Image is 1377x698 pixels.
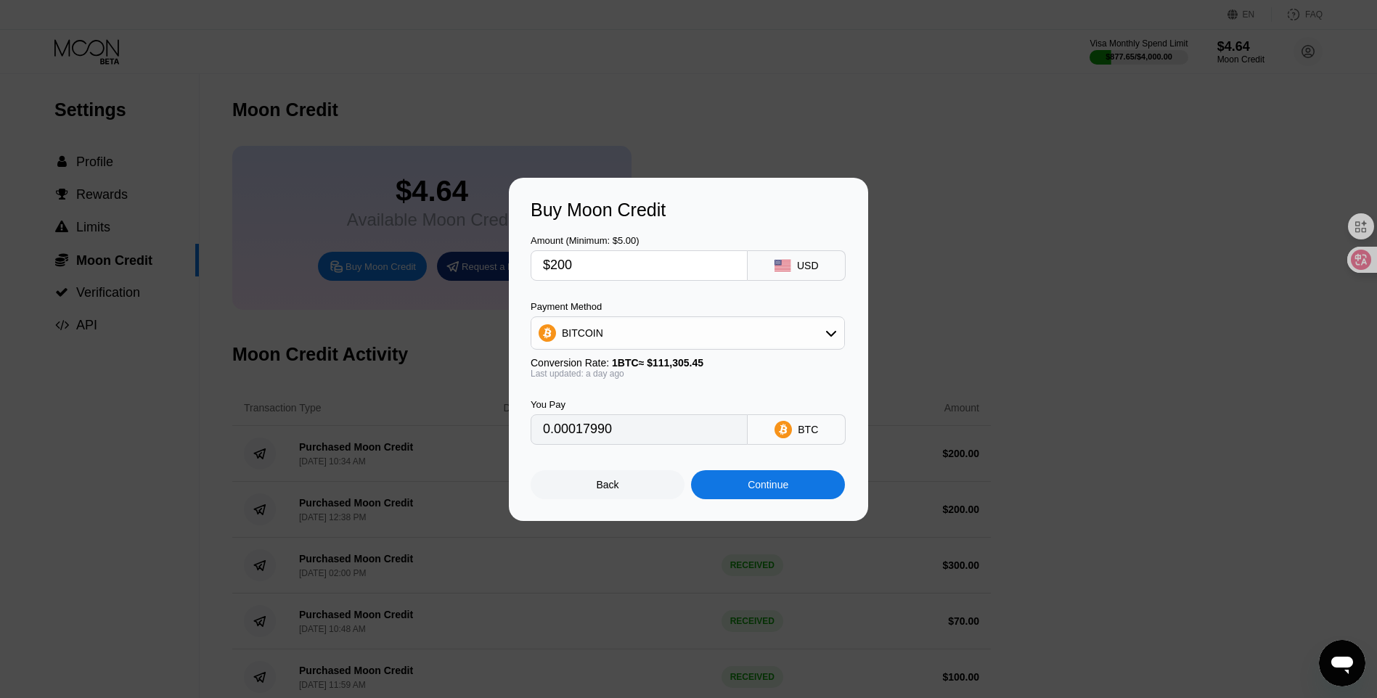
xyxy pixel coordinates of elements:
div: BITCOIN [531,319,844,348]
div: Back [597,479,619,490]
div: BITCOIN [562,327,603,339]
input: $0.00 [543,251,735,280]
div: Amount (Minimum: $5.00) [531,235,748,246]
div: Continue [691,470,845,499]
div: Back [531,470,685,499]
div: USD [797,260,819,271]
iframe: 启动消息传送窗口的按钮 [1319,640,1365,686]
div: Buy Moon Credit [531,200,846,221]
div: Continue [748,479,788,490]
div: Payment Method [531,301,845,312]
div: Last updated: a day ago [531,369,845,379]
div: You Pay [531,399,748,410]
span: 1 BTC ≈ $111,305.45 [612,357,703,369]
div: Conversion Rate: [531,357,845,369]
div: BTC [798,424,818,435]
